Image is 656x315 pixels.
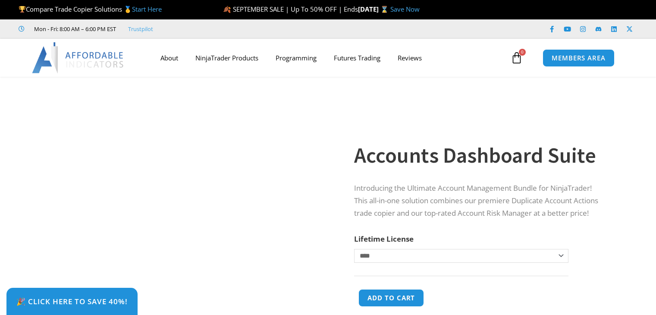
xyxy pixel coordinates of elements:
[132,5,162,13] a: Start Here
[519,49,526,56] span: 0
[152,48,508,68] nav: Menu
[354,234,414,244] label: Lifetime License
[498,45,536,70] a: 0
[187,48,267,68] a: NinjaTrader Products
[6,288,138,315] a: 🎉 Click Here to save 40%!
[152,48,187,68] a: About
[325,48,389,68] a: Futures Trading
[358,5,390,13] strong: [DATE] ⌛
[552,55,606,61] span: MEMBERS AREA
[223,5,358,13] span: 🍂 SEPTEMBER SALE | Up To 50% OFF | Ends
[16,298,128,305] span: 🎉 Click Here to save 40%!
[19,5,162,13] span: Compare Trade Copier Solutions 🥇
[389,48,430,68] a: Reviews
[32,42,125,73] img: LogoAI | Affordable Indicators – NinjaTrader
[267,48,325,68] a: Programming
[128,24,153,34] a: Trustpilot
[32,24,116,34] span: Mon - Fri: 8:00 AM – 6:00 PM EST
[354,182,606,220] p: Introducing the Ultimate Account Management Bundle for NinjaTrader! This all-in-one solution comb...
[390,5,420,13] a: Save Now
[543,49,615,67] a: MEMBERS AREA
[19,6,25,13] img: 🏆
[354,140,606,170] h1: Accounts Dashboard Suite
